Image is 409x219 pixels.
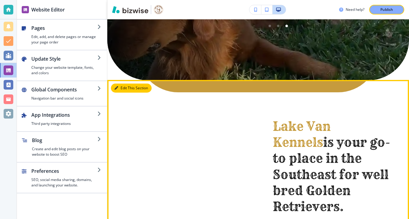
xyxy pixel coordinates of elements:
h4: Change your website template, fonts, and colors [31,65,97,76]
img: editor icon [22,6,29,13]
p: is your go-to place in the Southeast for well bred Golden Retrievers. [273,119,392,215]
h4: Navigation bar and social icons [31,96,97,101]
h4: Create and edit blog posts on your website to boost SEO [32,146,97,157]
button: Update StyleChange your website template, fonts, and colors [17,50,107,81]
span: Lake Van Kennels [273,119,334,150]
h2: Blog [32,137,97,144]
h2: Update Style [31,55,97,62]
h4: Edit, add, and delete pages or manage your page order [31,34,97,45]
p: Publish [380,7,393,12]
button: PreferencesSEO, social media sharing, domains, and launching your website. [17,163,107,193]
h2: Global Components [31,86,97,93]
h4: SEO, social media sharing, domains, and launching your website. [31,177,97,188]
button: App IntegrationsThird party integrations [17,106,107,131]
button: BlogCreate and edit blog posts on your website to boost SEO [17,132,107,162]
h4: Third party integrations [31,121,97,126]
h2: App Integrations [31,111,97,119]
button: PagesEdit, add, and delete pages or manage your page order [17,20,107,50]
h2: Preferences [31,167,97,175]
h2: Website Editor [31,6,65,13]
h2: Pages [31,24,97,32]
button: Global ComponentsNavigation bar and social icons [17,81,107,106]
button: Edit This Section [111,84,152,93]
img: Bizwise Logo [112,6,148,13]
img: Your Logo [154,5,163,14]
button: Publish [369,5,404,14]
h3: Need help? [346,7,364,12]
